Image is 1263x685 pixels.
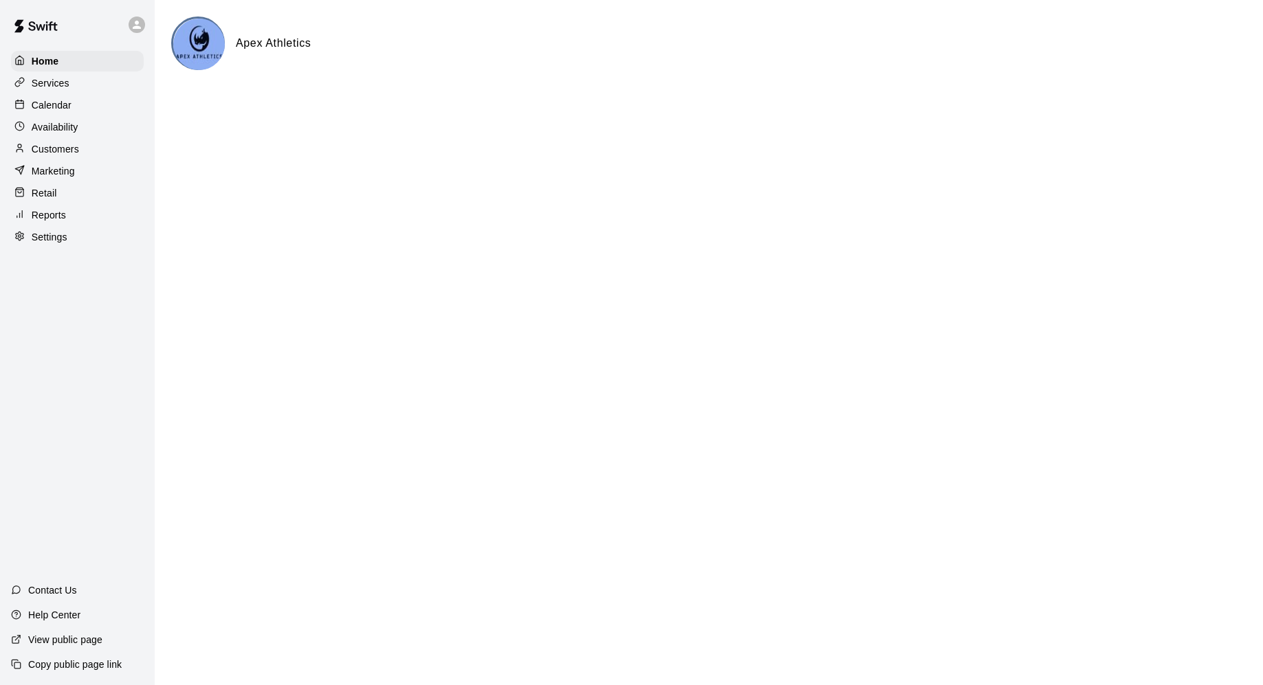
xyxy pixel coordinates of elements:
p: Availability [32,120,78,134]
p: Retail [32,186,57,200]
p: Home [32,54,59,68]
p: Customers [32,142,79,156]
img: Apex Athletics logo [173,19,225,70]
a: Customers [11,139,144,159]
a: Services [11,73,144,93]
a: Availability [11,117,144,137]
a: Marketing [11,161,144,181]
p: View public page [28,633,102,647]
p: Settings [32,230,67,244]
p: Copy public page link [28,658,122,671]
p: Calendar [32,98,72,112]
p: Reports [32,208,66,222]
p: Services [32,76,69,90]
a: Reports [11,205,144,225]
p: Contact Us [28,583,77,597]
a: Settings [11,227,144,247]
a: Home [11,51,144,71]
p: Help Center [28,608,80,622]
a: Retail [11,183,144,203]
a: Calendar [11,95,144,115]
p: Marketing [32,164,75,178]
h6: Apex Athletics [236,34,311,52]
